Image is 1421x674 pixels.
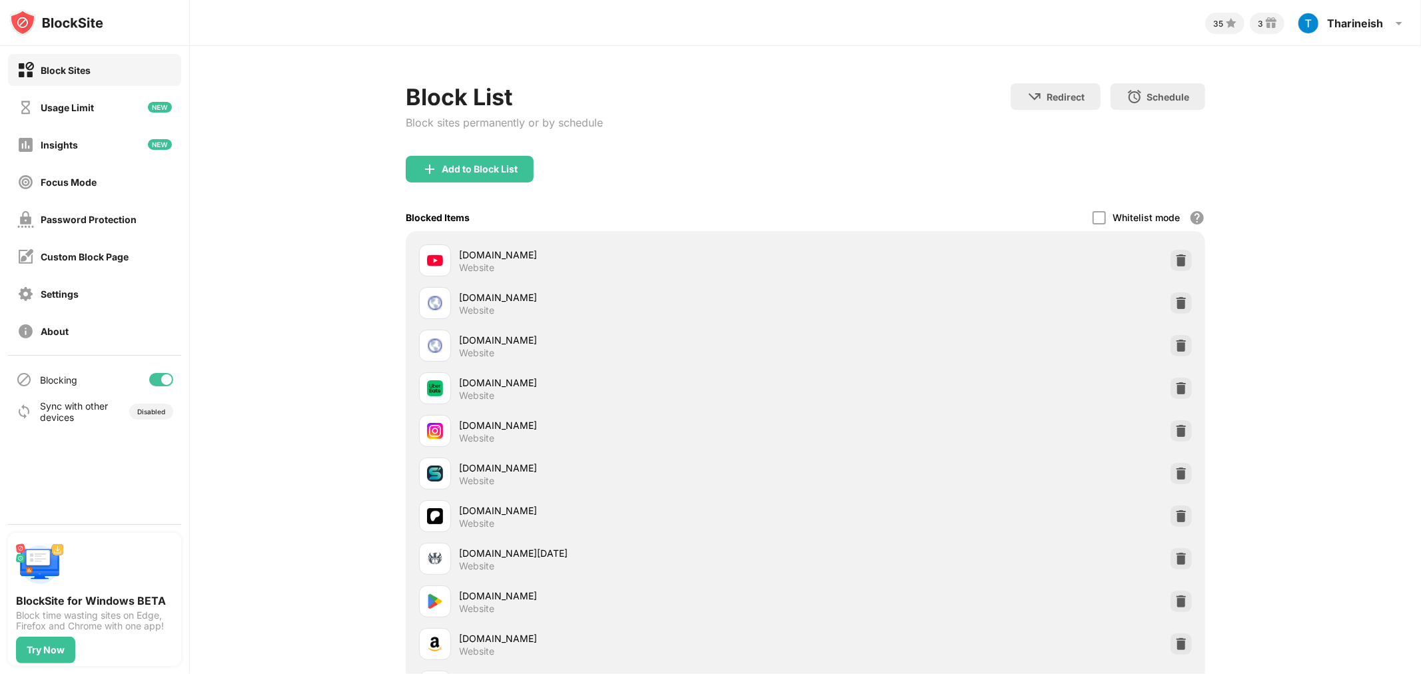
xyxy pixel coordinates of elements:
[406,116,603,129] div: Block sites permanently or by schedule
[427,466,443,482] img: favicons
[16,404,32,420] img: sync-icon.svg
[9,9,103,36] img: logo-blocksite.svg
[427,593,443,609] img: favicons
[459,461,805,475] div: [DOMAIN_NAME]
[459,376,805,390] div: [DOMAIN_NAME]
[427,380,443,396] img: favicons
[1263,15,1279,31] img: reward-small.svg
[148,139,172,150] img: new-icon.svg
[459,333,805,347] div: [DOMAIN_NAME]
[17,62,34,79] img: block-on.svg
[427,295,443,311] img: favicons
[17,137,34,153] img: insights-off.svg
[41,251,129,262] div: Custom Block Page
[459,631,805,645] div: [DOMAIN_NAME]
[459,248,805,262] div: [DOMAIN_NAME]
[17,99,34,116] img: time-usage-off.svg
[1147,91,1189,103] div: Schedule
[459,603,494,615] div: Website
[41,65,91,76] div: Block Sites
[427,508,443,524] img: favicons
[459,589,805,603] div: [DOMAIN_NAME]
[27,645,65,655] div: Try Now
[41,214,137,225] div: Password Protection
[427,338,443,354] img: favicons
[41,288,79,300] div: Settings
[427,423,443,439] img: favicons
[427,252,443,268] img: favicons
[459,560,494,572] div: Website
[41,139,78,151] div: Insights
[459,432,494,444] div: Website
[1047,91,1085,103] div: Redirect
[148,102,172,113] img: new-icon.svg
[459,290,805,304] div: [DOMAIN_NAME]
[40,374,77,386] div: Blocking
[17,174,34,190] img: focus-off.svg
[427,551,443,567] img: favicons
[459,418,805,432] div: [DOMAIN_NAME]
[459,304,494,316] div: Website
[16,541,64,589] img: push-desktop.svg
[1258,19,1263,29] div: 3
[16,372,32,388] img: blocking-icon.svg
[459,546,805,560] div: [DOMAIN_NAME][DATE]
[1327,17,1383,30] div: Tharineish
[459,262,494,274] div: Website
[406,212,470,223] div: Blocked Items
[1213,19,1223,29] div: 35
[41,176,97,188] div: Focus Mode
[41,326,69,337] div: About
[137,408,165,416] div: Disabled
[17,211,34,228] img: password-protection-off.svg
[16,594,173,607] div: BlockSite for Windows BETA
[17,248,34,265] img: customize-block-page-off.svg
[427,636,443,652] img: favicons
[17,286,34,302] img: settings-off.svg
[459,347,494,359] div: Website
[459,517,494,529] div: Website
[17,323,34,340] img: about-off.svg
[442,164,518,174] div: Add to Block List
[41,102,94,113] div: Usage Limit
[1113,212,1180,223] div: Whitelist mode
[459,645,494,657] div: Website
[16,610,173,631] div: Block time wasting sites on Edge, Firefox and Chrome with one app!
[1223,15,1239,31] img: points-small.svg
[1298,13,1319,34] img: ACg8ocLM5x3z679AEdzKTZi5VIaNHH_8trDu50p0vYO8fz6esl9HVg=s96-c
[459,475,494,487] div: Website
[40,400,109,423] div: Sync with other devices
[459,390,494,402] div: Website
[406,83,603,111] div: Block List
[459,504,805,517] div: [DOMAIN_NAME]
